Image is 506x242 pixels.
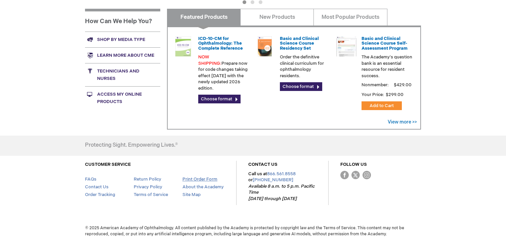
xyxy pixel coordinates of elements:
[340,171,349,179] img: Facebook
[182,177,217,182] a: Print Order Form
[313,9,387,26] a: Most Popular Products
[198,95,241,103] a: Choose format
[182,184,224,190] a: About the Academy
[85,86,160,109] a: Access My Online Products
[198,36,243,51] a: ICD-10-CM for Ophthalmology: The Complete Reference
[362,92,384,97] strong: Your Price:
[388,119,417,125] a: View more >>
[280,54,331,79] p: Order the definitive clinical curriculum for ophthalmology residents.
[80,225,426,237] span: © 2025 American Academy of Ophthalmology. All content published by the Academy is protected by co...
[253,177,293,183] a: [PHONE_NUMBER]
[85,63,160,86] a: Technicians and nurses
[173,36,193,56] img: 0120008u_42.png
[134,177,161,182] a: Return Policy
[167,9,241,26] a: Featured Products
[85,32,160,47] a: Shop by media type
[336,36,356,56] img: bcscself_20.jpg
[280,82,322,91] a: Choose format
[182,192,201,197] a: Site Map
[340,162,367,167] a: FOLLOW US
[134,184,162,190] a: Privacy Policy
[240,9,314,26] a: New Products
[259,0,262,4] button: 3 of 3
[85,142,178,148] h4: Protecting Sight. Empowering Lives.®
[85,184,109,190] a: Contact Us
[370,103,394,108] span: Add to Cart
[85,192,115,197] a: Order Tracking
[85,9,160,32] h1: How Can We Help You?
[362,36,408,51] a: Basic and Clinical Science Course Self-Assessment Program
[351,171,360,179] img: Twitter
[393,82,413,88] span: $429.00
[363,171,371,179] img: instagram
[362,54,413,79] p: The Academy's question bank is an essential resource for resident success.
[267,171,296,177] a: 866.561.8558
[362,101,402,110] button: Add to Cart
[362,81,389,89] strong: Nonmember:
[85,177,96,182] a: FAQs
[385,92,405,97] span: $299.00
[248,171,317,202] p: Call us at or
[248,162,278,167] a: CONTACT US
[85,47,160,63] a: Learn more about CME
[134,192,168,197] a: Terms of Service
[198,54,249,91] p: Prepare now for code changes taking effect [DATE] with the newly updated 2026 edition.
[255,36,275,56] img: 02850963u_47.png
[280,36,319,51] a: Basic and Clinical Science Course Residency Set
[243,0,246,4] button: 1 of 3
[85,162,131,167] a: CUSTOMER SERVICE
[248,184,314,201] em: Available 8 a.m. to 5 p.m. Pacific Time [DATE] through [DATE]
[198,54,221,66] font: NOW SHIPPING:
[251,0,254,4] button: 2 of 3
